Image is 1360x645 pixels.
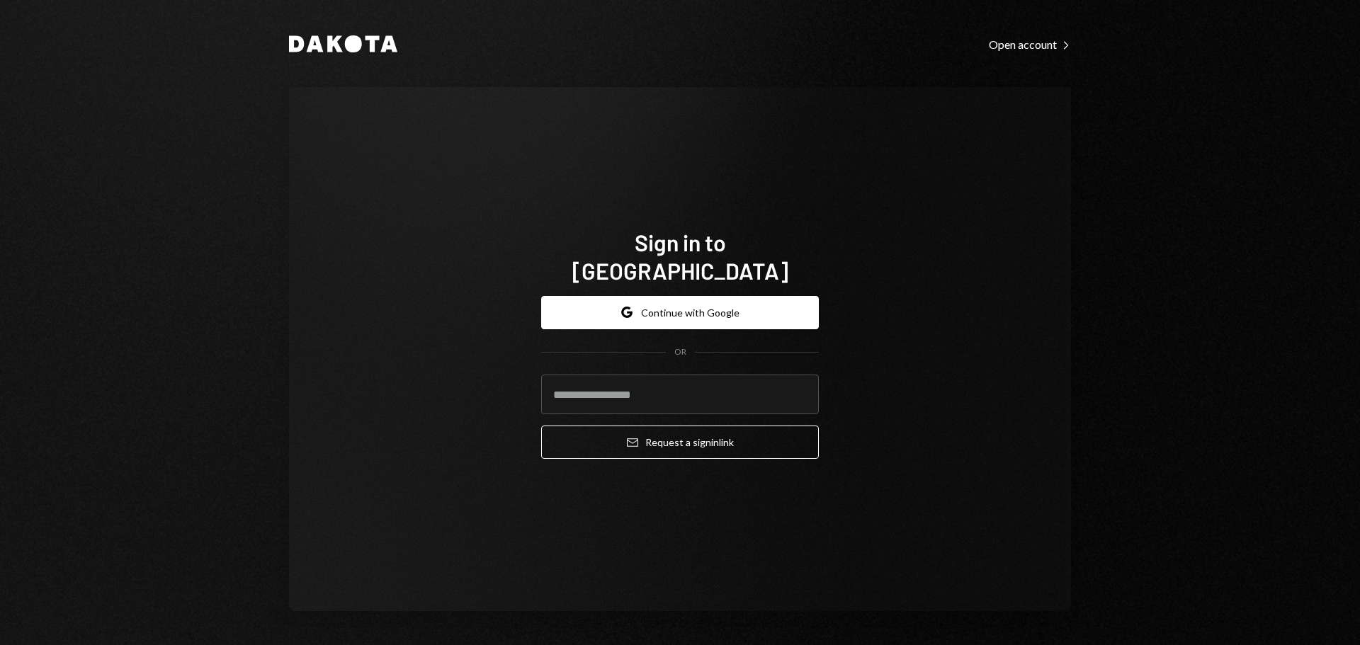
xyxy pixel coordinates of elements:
[989,38,1071,52] div: Open account
[989,36,1071,52] a: Open account
[674,346,686,358] div: OR
[541,296,819,329] button: Continue with Google
[541,426,819,459] button: Request a signinlink
[541,228,819,285] h1: Sign in to [GEOGRAPHIC_DATA]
